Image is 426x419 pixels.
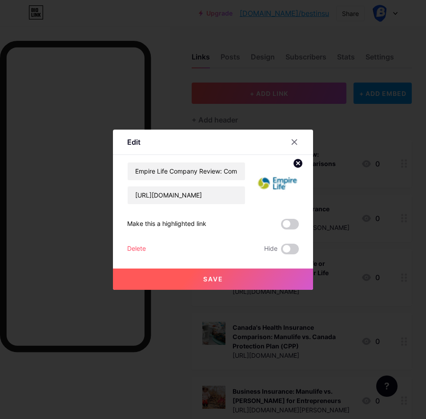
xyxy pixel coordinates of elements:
[203,275,223,283] span: Save
[113,269,313,290] button: Save
[264,244,277,254] span: Hide
[127,137,141,147] div: Edit
[127,219,206,229] div: Make this a highlighted link
[256,162,299,205] img: link_thumbnail
[128,162,245,180] input: Title
[127,244,146,254] div: Delete
[128,186,245,204] input: URL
